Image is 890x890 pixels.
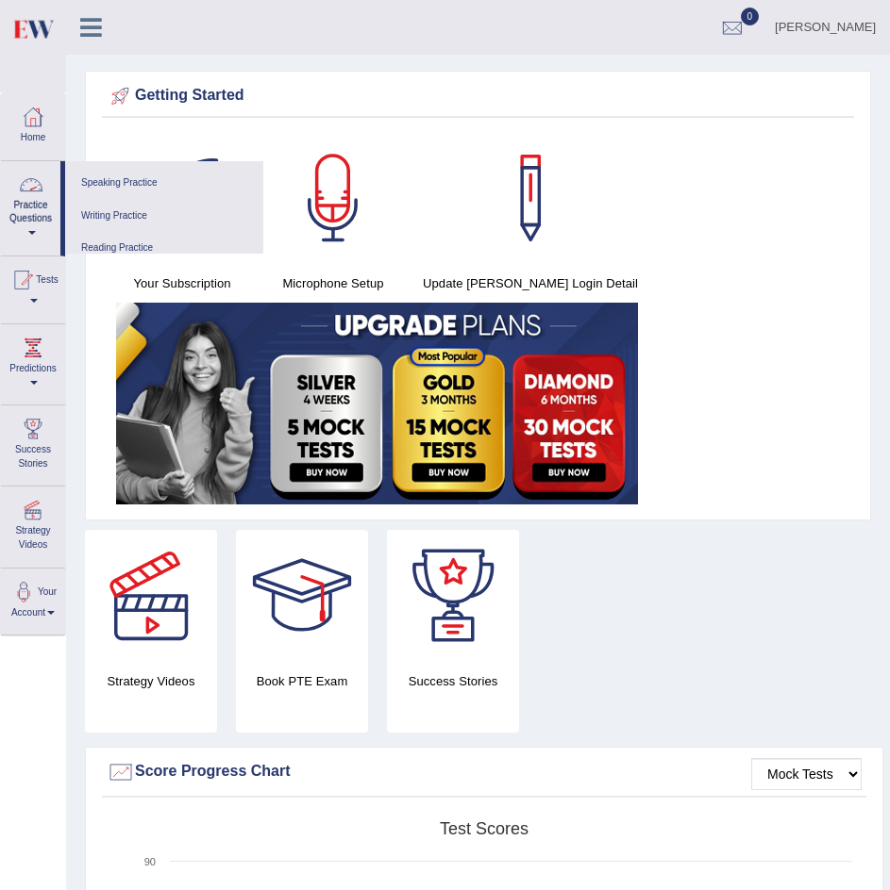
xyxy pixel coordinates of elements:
[1,486,65,561] a: Strategy Videos
[741,8,760,25] span: 0
[267,273,399,293] h4: Microphone Setup
[144,856,156,867] text: 90
[1,93,65,155] a: Home
[1,161,60,250] a: Practice Questions
[1,324,65,399] a: Predictions
[107,758,862,786] div: Score Progress Chart
[1,569,65,630] a: Your Account
[1,256,65,318] a: Tests
[116,303,638,504] img: small5.jpg
[440,819,529,838] tspan: Test scores
[1,405,65,480] a: Success Stories
[85,671,217,691] h4: Strategy Videos
[236,671,368,691] h4: Book PTE Exam
[418,273,643,293] h4: Update [PERSON_NAME] Login Detail
[75,167,254,200] a: Speaking Practice
[75,200,254,233] a: Writing Practice
[75,232,254,265] a: Reading Practice
[116,273,248,293] h4: Your Subscription
[387,671,519,691] h4: Success Stories
[107,82,849,110] div: Getting Started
